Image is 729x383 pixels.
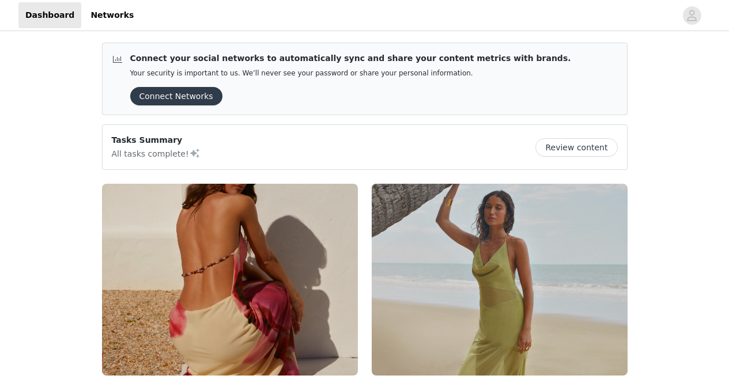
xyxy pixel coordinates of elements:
img: Peppermayo AUS [372,184,628,376]
p: Tasks Summary [112,134,201,146]
div: avatar [686,6,697,25]
button: Connect Networks [130,87,222,105]
p: Connect your social networks to automatically sync and share your content metrics with brands. [130,52,571,65]
a: Networks [84,2,141,28]
p: Your security is important to us. We’ll never see your password or share your personal information. [130,69,571,78]
button: Review content [535,138,617,157]
img: Peppermayo AUS [102,184,358,376]
a: Dashboard [18,2,81,28]
p: All tasks complete! [112,146,201,160]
